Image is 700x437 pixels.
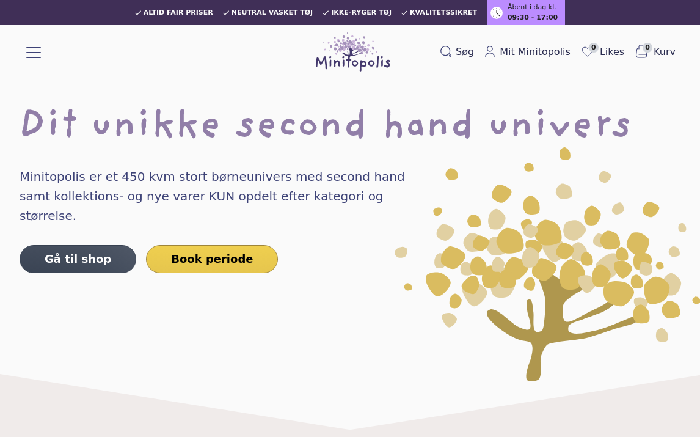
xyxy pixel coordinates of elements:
[144,9,213,17] span: Altid fair priser
[146,245,278,273] a: Book periode
[629,42,680,62] button: 0Kurv
[20,108,680,147] h1: Dit unikke second hand univers
[643,43,652,53] span: 0
[508,13,558,23] span: 09:30 - 17:00
[316,32,390,72] img: Minitopolis logo
[600,45,624,59] span: Likes
[500,45,571,59] span: Mit Minitopolis
[435,42,479,62] button: Søg
[232,9,313,17] span: Neutral vasket tøj
[654,45,676,59] span: Kurv
[508,2,556,13] span: Åbent i dag kl.
[20,167,430,226] h4: Minitopolis er et 450 kvm stort børneunivers med second hand samt kollektions- og nye varer KUN o...
[456,45,474,59] span: Søg
[589,43,599,53] span: 0
[479,42,575,62] a: Mit Minitopolis
[410,9,477,17] span: Kvalitetssikret
[575,42,629,62] a: 0Likes
[20,245,136,273] a: Gå til shop
[331,9,392,17] span: Ikke-ryger tøj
